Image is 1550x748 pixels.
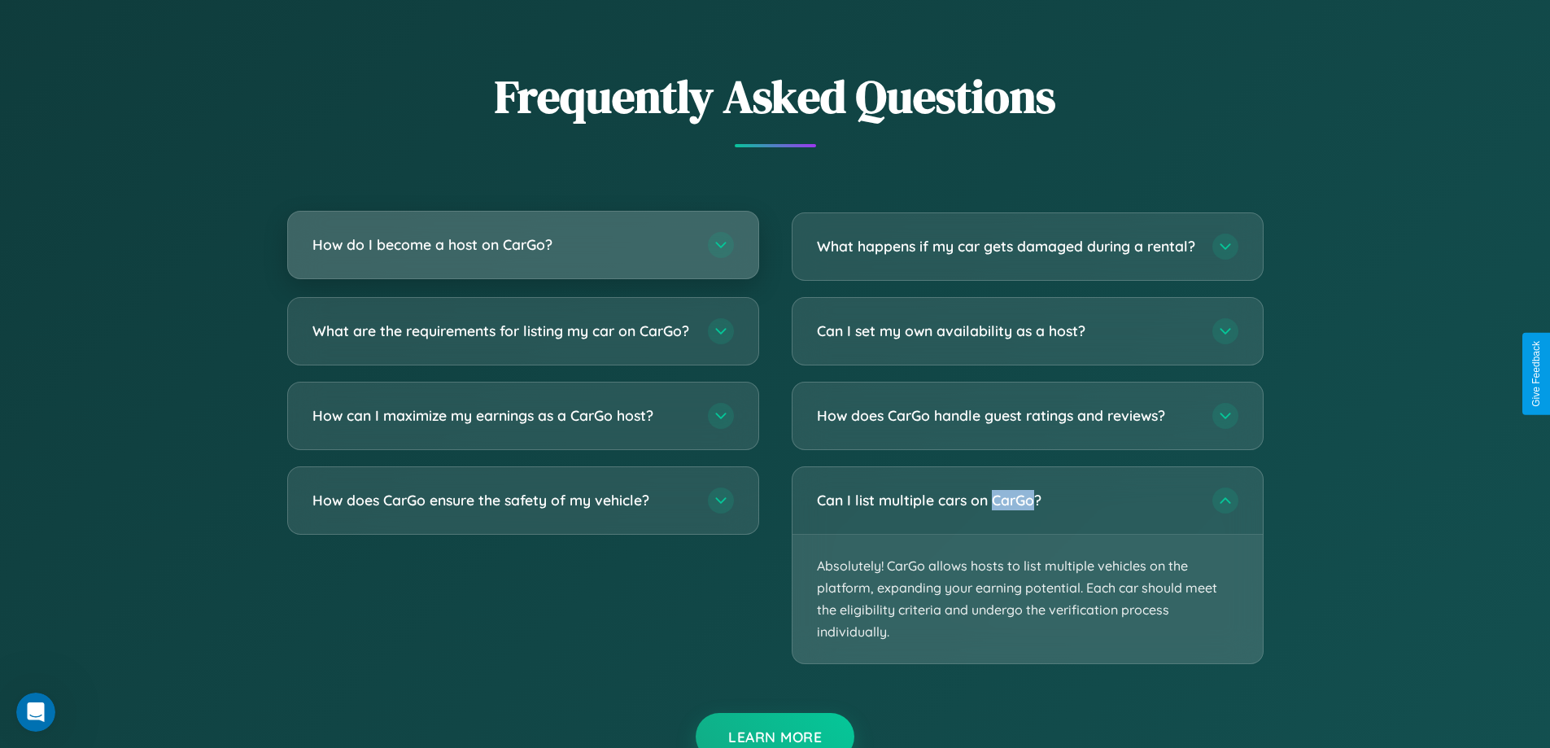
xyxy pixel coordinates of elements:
[287,65,1264,128] h2: Frequently Asked Questions
[312,321,692,341] h3: What are the requirements for listing my car on CarGo?
[792,535,1263,664] p: Absolutely! CarGo allows hosts to list multiple vehicles on the platform, expanding your earning ...
[817,321,1196,341] h3: Can I set my own availability as a host?
[817,405,1196,426] h3: How does CarGo handle guest ratings and reviews?
[312,490,692,510] h3: How does CarGo ensure the safety of my vehicle?
[1530,341,1542,407] div: Give Feedback
[312,234,692,255] h3: How do I become a host on CarGo?
[817,236,1196,256] h3: What happens if my car gets damaged during a rental?
[817,490,1196,510] h3: Can I list multiple cars on CarGo?
[16,693,55,732] iframe: Intercom live chat
[312,405,692,426] h3: How can I maximize my earnings as a CarGo host?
